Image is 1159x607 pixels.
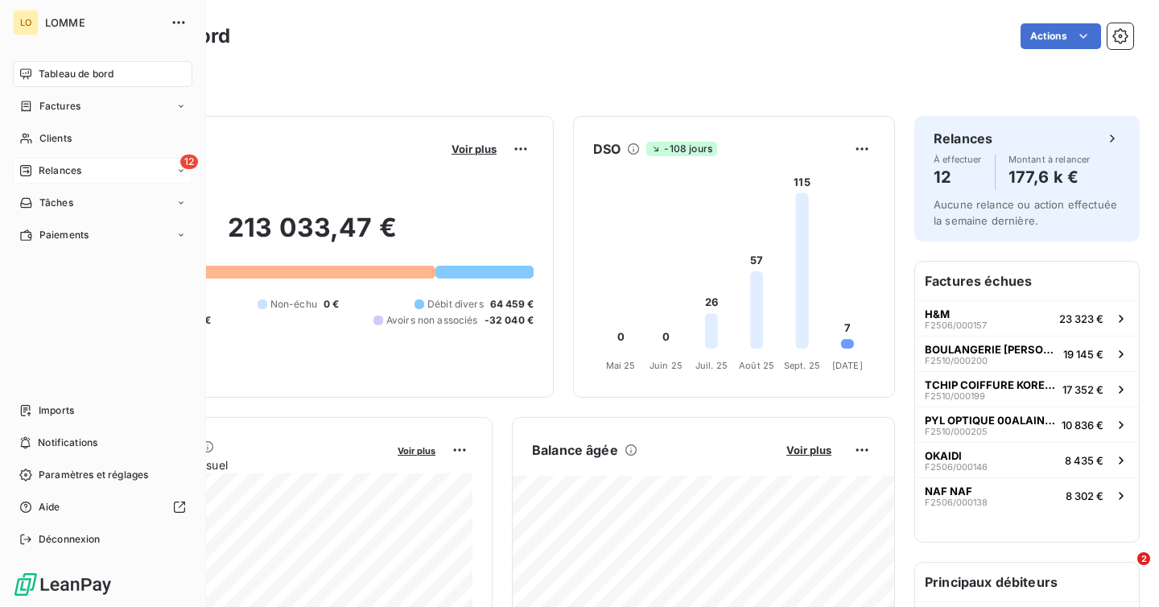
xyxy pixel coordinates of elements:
span: Voir plus [398,445,435,456]
span: 17 352 € [1062,383,1103,396]
span: TCHIP COIFFURE KORENDY [925,378,1056,391]
img: Logo LeanPay [13,572,113,597]
span: Voir plus [452,142,497,155]
button: Voir plus [447,142,501,156]
span: 2 [1137,552,1150,565]
button: Actions [1021,23,1101,49]
tspan: Août 25 [739,360,774,371]
span: F2506/000157 [925,320,987,330]
button: OKAIDIF2506/0001468 435 € [915,442,1139,477]
span: Aide [39,500,60,514]
span: Paramètres et réglages [39,468,148,482]
span: Relances [39,163,81,178]
span: 10 836 € [1062,419,1103,432]
h6: Principaux débiteurs [915,563,1139,601]
h4: 12 [934,164,982,190]
span: Avoirs non associés [386,313,478,328]
span: NAF NAF [925,485,972,498]
button: Voir plus [782,443,836,457]
span: Voir plus [786,444,831,456]
tspan: [DATE] [832,360,863,371]
span: -32 040 € [485,313,534,328]
span: F2510/000205 [925,427,988,436]
span: 0 € [324,297,339,312]
button: Voir plus [393,443,440,457]
span: Chiffre d'affaires mensuel [91,456,386,473]
h6: Balance âgée [532,440,618,460]
h6: Factures échues [915,262,1139,300]
span: PYL OPTIQUE 00ALAINAFFLELO [925,414,1055,427]
span: 23 323 € [1059,312,1103,325]
span: -108 jours [646,142,717,156]
span: Imports [39,403,74,418]
span: 19 145 € [1063,348,1103,361]
span: Aucune relance ou action effectuée la semaine dernière. [934,198,1117,227]
span: F2510/000199 [925,391,985,401]
span: OKAIDI [925,449,962,462]
span: Débit divers [427,297,484,312]
span: À effectuer [934,155,982,164]
tspan: Juil. 25 [695,360,728,371]
tspan: Mai 25 [606,360,636,371]
span: 8 302 € [1066,489,1103,502]
div: LO [13,10,39,35]
button: BOULANGERIE [PERSON_NAME] 00BOULLOUISEF2510/00020019 145 € [915,336,1139,371]
button: H&MF2506/00015723 323 € [915,300,1139,336]
span: Déconnexion [39,532,101,547]
button: NAF NAFF2506/0001388 302 € [915,477,1139,513]
button: PYL OPTIQUE 00ALAINAFFLELOF2510/00020510 836 € [915,407,1139,442]
span: F2506/000138 [925,498,988,507]
h2: 213 033,47 € [91,212,534,260]
span: 8 435 € [1065,454,1103,467]
span: 12 [180,155,198,169]
span: Montant à relancer [1008,155,1091,164]
span: 64 459 € [490,297,534,312]
tspan: Sept. 25 [784,360,820,371]
span: Tâches [39,196,73,210]
span: H&M [925,308,950,320]
h6: Relances [934,129,992,148]
span: Non-échu [270,297,317,312]
span: Notifications [38,436,97,450]
span: F2506/000146 [925,462,988,472]
span: F2510/000200 [925,356,988,365]
span: Paiements [39,228,89,242]
span: Clients [39,131,72,146]
tspan: Juin 25 [650,360,683,371]
h6: DSO [593,139,621,159]
span: BOULANGERIE [PERSON_NAME] 00BOULLOUISE [925,343,1057,356]
iframe: Intercom live chat [1104,552,1143,591]
button: TCHIP COIFFURE KORENDYF2510/00019917 352 € [915,371,1139,407]
a: Aide [13,494,192,520]
span: Tableau de bord [39,67,113,81]
h4: 177,6 k € [1008,164,1091,190]
span: Factures [39,99,80,114]
span: LOMME [45,16,161,29]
